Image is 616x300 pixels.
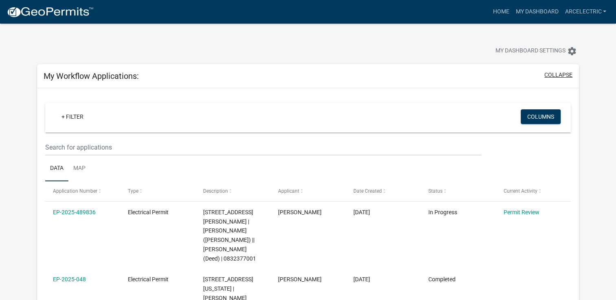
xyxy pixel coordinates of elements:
datatable-header-cell: Applicant [270,181,345,201]
button: Columns [521,109,561,124]
a: + Filter [55,109,90,124]
datatable-header-cell: Date Created [345,181,420,201]
a: Data [45,156,68,182]
a: Home [489,4,512,20]
button: My Dashboard Settingssettings [489,43,583,59]
datatable-header-cell: Application Number [45,181,120,201]
span: 10/07/2025 [353,276,370,283]
datatable-header-cell: Type [120,181,195,201]
span: Completed [428,276,456,283]
datatable-header-cell: Status [421,181,495,201]
span: Electrical Permit [128,276,169,283]
span: Status [428,188,443,194]
a: EP-2025-048 [53,276,86,283]
span: Applicant [278,188,299,194]
span: Rees Christensen [278,209,322,215]
span: Rees Christensen [278,276,322,283]
span: 3494 HARBOR AVE NEWTON | DETTMAN, DONALD L (Deed) || DETTMAN, JEAN M (Deed) | 0832377001 [203,209,256,262]
span: Current Activity [503,188,537,194]
span: Date Created [353,188,382,194]
input: Search for applications [45,139,481,156]
i: settings [567,46,577,56]
a: My Dashboard [512,4,561,20]
a: ArcElectric [561,4,609,20]
datatable-header-cell: Description [195,181,270,201]
span: Description [203,188,228,194]
span: In Progress [428,209,457,215]
span: Application Number [53,188,97,194]
span: Type [128,188,138,194]
button: collapse [544,71,572,79]
a: EP-2025-489836 [53,209,96,215]
span: My Dashboard Settings [495,46,566,56]
h5: My Workflow Applications: [44,71,139,81]
span: Electrical Permit [128,209,169,215]
span: 10/08/2025 [353,209,370,215]
a: Permit Review [503,209,539,215]
a: Map [68,156,90,182]
datatable-header-cell: Current Activity [495,181,570,201]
